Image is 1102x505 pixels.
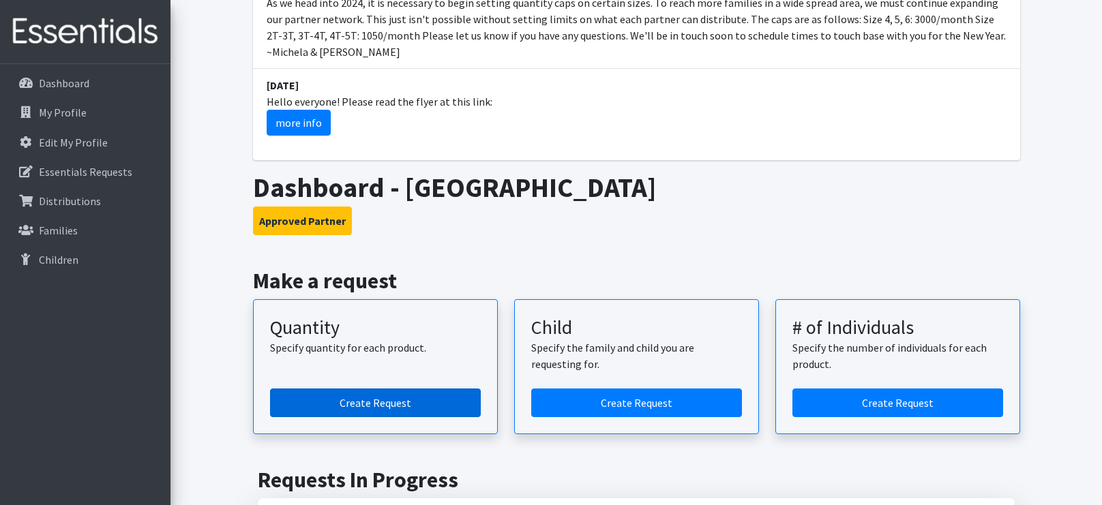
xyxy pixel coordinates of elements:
p: Dashboard [39,76,89,90]
p: Specify quantity for each product. [270,339,481,356]
a: more info [267,110,331,136]
a: Edit My Profile [5,129,165,156]
img: HumanEssentials [5,9,165,55]
p: Edit My Profile [39,136,108,149]
a: Dashboard [5,70,165,97]
a: My Profile [5,99,165,126]
p: Essentials Requests [39,165,132,179]
h1: Dashboard - [GEOGRAPHIC_DATA] [253,171,1020,204]
h2: Requests In Progress [258,467,1015,493]
a: Essentials Requests [5,158,165,185]
h3: Child [531,316,742,339]
a: Create a request by quantity [270,388,481,417]
p: Families [39,224,78,237]
a: Children [5,246,165,273]
p: Children [39,253,78,266]
p: Distributions [39,194,101,208]
h2: Make a request [253,268,1020,294]
a: Distributions [5,187,165,215]
a: Families [5,217,165,244]
h3: # of Individuals [792,316,1003,339]
a: Create a request for a child or family [531,388,742,417]
li: Hello everyone! Please read the flyer at this link: [253,69,1020,144]
p: My Profile [39,106,87,119]
a: Create a request by number of individuals [792,388,1003,417]
p: Specify the family and child you are requesting for. [531,339,742,372]
p: Specify the number of individuals for each product. [792,339,1003,372]
button: Approved Partner [253,206,352,235]
h3: Quantity [270,316,481,339]
strong: [DATE] [267,78,299,92]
